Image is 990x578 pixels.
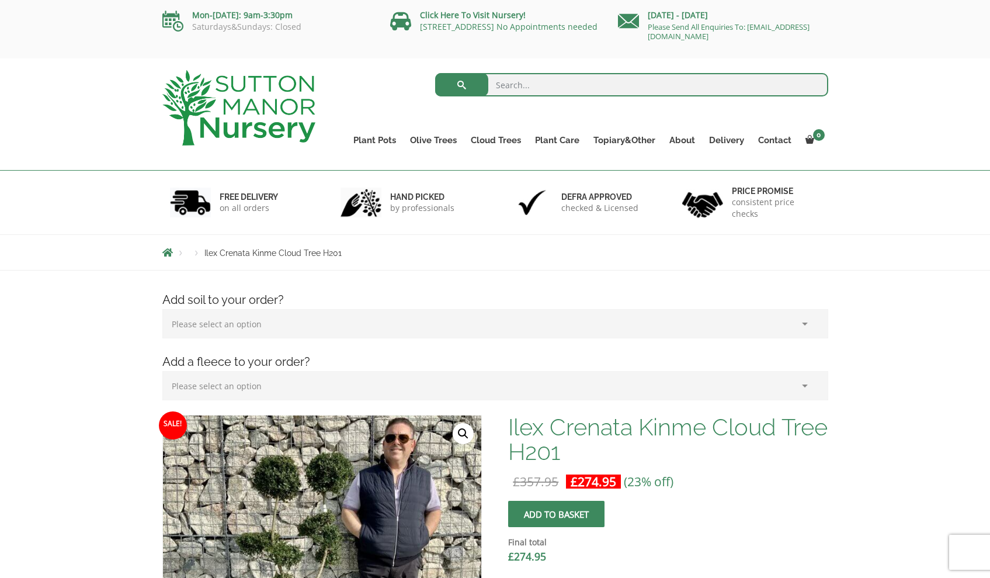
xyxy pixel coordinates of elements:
[508,549,546,563] bdi: 274.95
[561,202,638,214] p: checked & Licensed
[702,132,751,148] a: Delivery
[390,192,454,202] h6: hand picked
[420,21,598,32] a: [STREET_ADDRESS] No Appointments needed
[508,501,605,527] button: Add to basket
[751,132,798,148] a: Contact
[464,132,528,148] a: Cloud Trees
[159,411,187,439] span: Sale!
[204,248,342,258] span: Ilex Crenata Kinme Cloud Tree H201
[162,8,373,22] p: Mon-[DATE]: 9am-3:30pm
[732,196,821,220] p: consistent price checks
[732,186,821,196] h6: Price promise
[571,473,578,490] span: £
[346,132,403,148] a: Plant Pots
[618,8,828,22] p: [DATE] - [DATE]
[162,248,828,257] nav: Breadcrumbs
[403,132,464,148] a: Olive Trees
[528,132,586,148] a: Plant Care
[813,129,825,141] span: 0
[508,415,828,464] h1: Ilex Crenata Kinme Cloud Tree H201
[561,192,638,202] h6: Defra approved
[512,188,553,217] img: 3.jpg
[571,473,616,490] bdi: 274.95
[648,22,810,41] a: Please Send All Enquiries To: [EMAIL_ADDRESS][DOMAIN_NAME]
[513,473,520,490] span: £
[420,9,526,20] a: Click Here To Visit Nursery!
[798,132,828,148] a: 0
[220,202,278,214] p: on all orders
[508,535,828,549] dt: Final total
[170,188,211,217] img: 1.jpg
[154,353,837,371] h4: Add a fleece to your order?
[162,70,315,146] img: logo
[341,188,381,217] img: 2.jpg
[220,192,278,202] h6: FREE DELIVERY
[513,473,558,490] bdi: 357.95
[586,132,662,148] a: Topiary&Other
[435,73,828,96] input: Search...
[453,423,474,444] a: View full-screen image gallery
[154,291,837,309] h4: Add soil to your order?
[682,185,723,220] img: 4.jpg
[624,473,673,490] span: (23% off)
[390,202,454,214] p: by professionals
[508,549,514,563] span: £
[162,22,373,32] p: Saturdays&Sundays: Closed
[662,132,702,148] a: About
